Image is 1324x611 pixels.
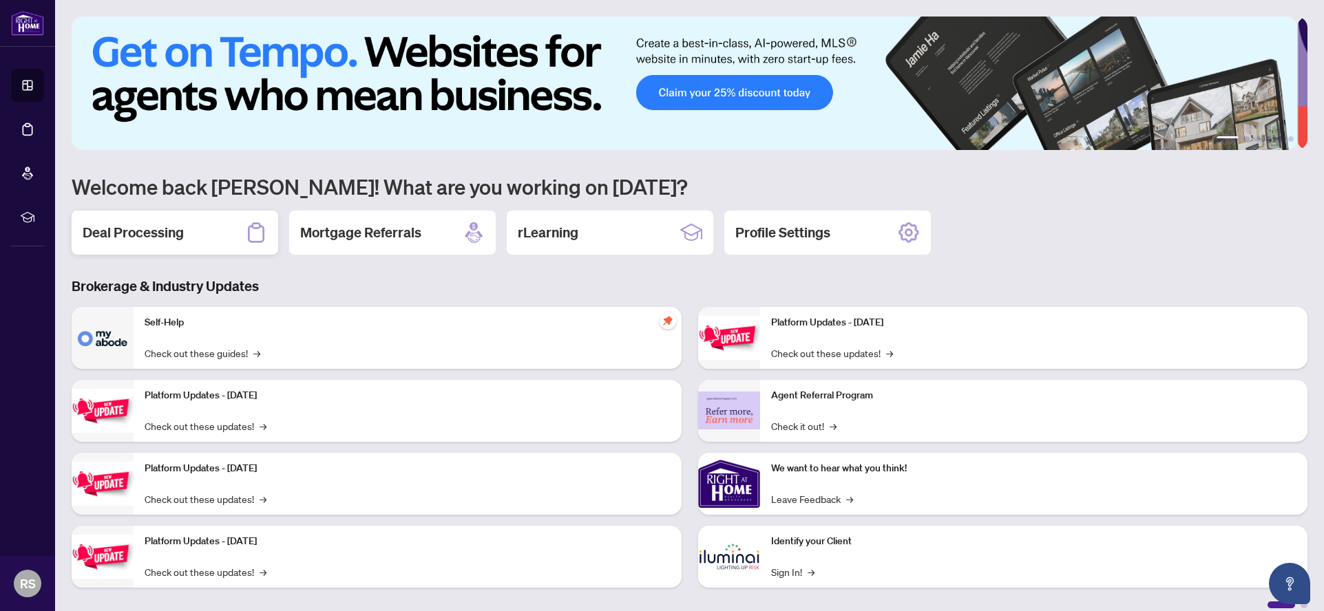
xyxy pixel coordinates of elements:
[698,526,760,588] img: Identify your Client
[145,461,671,476] p: Platform Updates - [DATE]
[20,574,36,593] span: RS
[72,462,134,505] img: Platform Updates - July 21, 2025
[771,418,837,433] a: Check it out!→
[771,564,815,579] a: Sign In!→
[735,223,830,242] h2: Profile Settings
[260,418,266,433] span: →
[698,392,760,429] img: Agent Referral Program
[1266,136,1272,142] button: 4
[145,388,671,403] p: Platform Updates - [DATE]
[771,388,1297,403] p: Agent Referral Program
[145,564,266,579] a: Check out these updates!→
[145,418,266,433] a: Check out these updates!→
[771,315,1297,330] p: Platform Updates - [DATE]
[253,345,260,361] span: →
[1288,136,1294,142] button: 6
[698,316,760,359] img: Platform Updates - June 23, 2025
[72,277,1307,296] h3: Brokerage & Industry Updates
[72,307,134,369] img: Self-Help
[771,534,1297,549] p: Identify your Client
[771,345,893,361] a: Check out these updates!→
[72,389,134,432] img: Platform Updates - September 16, 2025
[260,564,266,579] span: →
[300,223,421,242] h2: Mortgage Referrals
[260,491,266,506] span: →
[72,535,134,578] img: Platform Updates - July 8, 2025
[1255,136,1261,142] button: 3
[145,491,266,506] a: Check out these updates!→
[698,453,760,515] img: We want to hear what you think!
[518,223,578,242] h2: rLearning
[72,17,1297,150] img: Slide 0
[145,534,671,549] p: Platform Updates - [DATE]
[1277,136,1283,142] button: 5
[72,173,1307,200] h1: Welcome back [PERSON_NAME]! What are you working on [DATE]?
[1244,136,1250,142] button: 2
[83,223,184,242] h2: Deal Processing
[660,312,676,329] span: pushpin
[1269,563,1310,604] button: Open asap
[1217,136,1239,142] button: 1
[145,315,671,330] p: Self-Help
[886,345,893,361] span: →
[771,491,853,506] a: Leave Feedback→
[808,564,815,579] span: →
[11,10,44,36] img: logo
[846,491,853,506] span: →
[771,461,1297,476] p: We want to hear what you think!
[830,418,837,433] span: →
[145,345,260,361] a: Check out these guides!→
